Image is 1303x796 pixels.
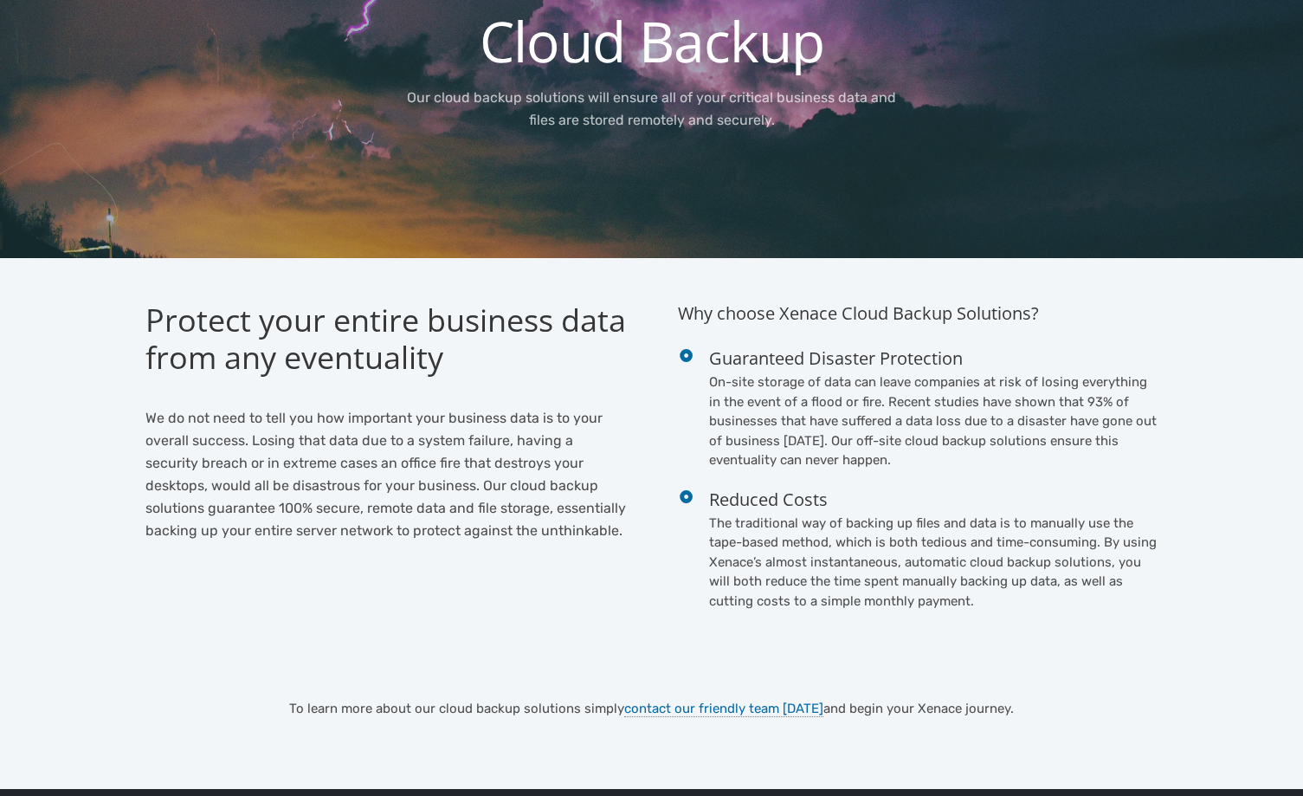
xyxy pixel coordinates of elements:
a: contact our friendly team [DATE] [624,701,823,717]
p: On-site storage of data can leave companies at risk of losing everything in the event of a flood ... [709,372,1158,470]
span: We do not need to tell you how important your business data is to your overall success. Losing th... [145,410,626,539]
p: Our cloud backup solutions will ensure all of your critical business data and files are stored re... [398,87,905,132]
h1: Cloud Backup [398,14,905,69]
p: To learn more about our cloud backup solutions simply and begin your Xenace journey. [145,697,1158,720]
p: The traditional way of backing up files and data is to manually use the tape-based method, which ... [709,514,1158,612]
h4: Guaranteed Disaster Protection [709,346,1158,370]
h4: Reduced Costs [709,488,1158,511]
h4: Why choose Xenace Cloud Backup Solutions? [678,301,1158,346]
h2: Protect your entire business data from any eventuality [145,301,626,376]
